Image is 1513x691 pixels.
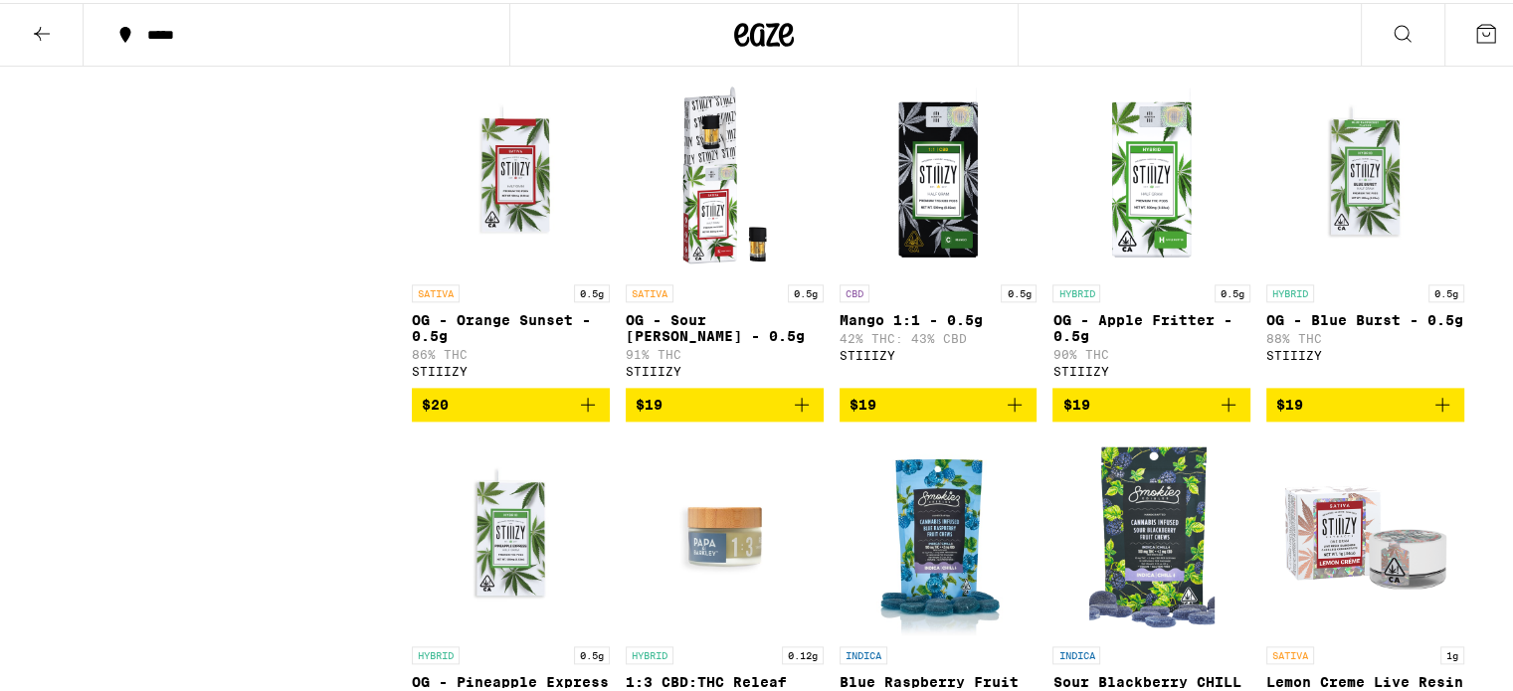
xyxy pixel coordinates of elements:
p: 1g [1440,643,1464,661]
img: STIIIZY - OG - Orange Sunset - 0.5g [412,73,610,271]
button: Add to bag [1052,385,1250,419]
button: Add to bag [1266,385,1464,419]
p: 0.5g [1428,281,1464,299]
div: STIIIZY [626,362,824,375]
p: 0.5g [1001,281,1037,299]
p: HYBRID [412,643,460,661]
p: Mango 1:1 - 0.5g [840,309,1038,325]
p: HYBRID [626,643,673,661]
p: 42% THC: 43% CBD [840,329,1038,342]
p: SATIVA [1266,643,1314,661]
span: $19 [1062,394,1089,410]
img: STIIIZY - OG - Apple Fritter - 0.5g [1052,73,1250,271]
p: SATIVA [412,281,460,299]
a: Open page for OG - Orange Sunset - 0.5g from STIIIZY [412,73,610,385]
img: STIIIZY - OG - Pineapple Express - 0.5g [412,434,610,633]
p: INDICA [1052,643,1100,661]
span: $19 [636,394,662,410]
a: Open page for OG - Blue Burst - 0.5g from STIIIZY [1266,73,1464,385]
p: INDICA [840,643,887,661]
p: OG - Sour [PERSON_NAME] - 0.5g [626,309,824,341]
p: 88% THC [1266,329,1464,342]
a: Open page for Mango 1:1 - 0.5g from STIIIZY [840,73,1038,385]
img: STIIIZY - OG - Blue Burst - 0.5g [1266,73,1464,271]
p: CBD [840,281,869,299]
p: 0.5g [788,281,824,299]
div: STIIIZY [412,362,610,375]
div: STIIIZY [1266,346,1464,359]
a: Open page for OG - Apple Fritter - 0.5g from STIIIZY [1052,73,1250,385]
p: 0.5g [574,281,610,299]
p: 0.5g [1215,281,1250,299]
img: STIIIZY - OG - Sour Tangie - 0.5g [626,73,824,271]
div: STIIIZY [1052,362,1250,375]
p: 90% THC [1052,345,1250,358]
p: 86% THC [412,345,610,358]
img: Papa & Barkley - 1:3 CBD:THC Releaf Balm (15ml) - 120mg [626,434,824,633]
p: HYBRID [1266,281,1314,299]
img: STIIIZY - Lemon Creme Live Resin Sauce - 1g [1266,434,1464,633]
span: $19 [850,394,876,410]
p: OG - Blue Burst - 0.5g [1266,309,1464,325]
p: OG - Orange Sunset - 0.5g [412,309,610,341]
p: 0.12g [782,643,824,661]
button: Add to bag [412,385,610,419]
span: $20 [422,394,449,410]
a: Open page for OG - Sour Tangie - 0.5g from STIIIZY [626,73,824,385]
div: STIIIZY [840,346,1038,359]
p: 91% THC [626,345,824,358]
p: SATIVA [626,281,673,299]
img: Smokiez - Blue Raspberry Fruit Chews [840,434,1038,633]
span: $19 [1276,394,1303,410]
img: STIIIZY - Mango 1:1 - 0.5g [840,73,1038,271]
p: OG - Apple Fritter - 0.5g [1052,309,1250,341]
p: 0.5g [574,643,610,661]
img: Smokiez - Sour Blackberry CHILL Fruit Chews [1089,434,1215,633]
button: Add to bag [840,385,1038,419]
p: HYBRID [1052,281,1100,299]
button: Add to bag [626,385,824,419]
